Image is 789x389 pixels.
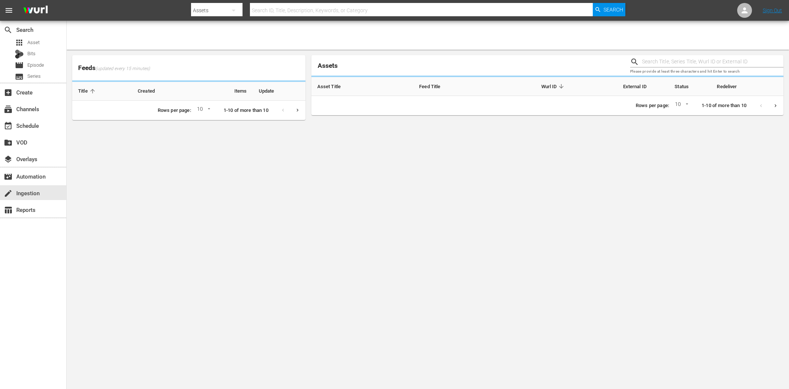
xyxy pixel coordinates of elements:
span: Search [604,3,623,16]
th: Feed Title [413,77,488,96]
p: 1-10 of more than 10 [702,102,746,109]
span: Title [78,88,97,94]
th: External ID [572,77,652,96]
span: Feeds [72,62,305,74]
span: Asset [15,38,24,47]
table: sticky table [311,77,783,96]
span: Assets [318,62,338,69]
p: Please provide at least three characters and hit Enter to search [630,69,783,75]
th: Status [652,77,711,96]
span: Asset Title [317,83,351,90]
span: Series [15,72,24,81]
div: 10 [672,100,690,111]
span: Reports [4,206,13,215]
span: (updated every 15 minutes) [96,66,150,72]
p: 1-10 of more than 10 [224,107,268,114]
div: 10 [194,105,212,116]
table: sticky table [72,82,305,101]
span: Wurl ID [541,83,566,90]
th: Redeliver [711,77,783,96]
button: Next page [290,103,305,117]
span: Automation [4,172,13,181]
span: Channels [4,105,13,114]
p: Rows per page: [158,107,191,114]
p: Rows per page: [636,102,669,109]
span: Schedule [4,122,13,130]
th: Items [206,82,253,101]
span: Search [4,26,13,34]
input: Search Title, Series Title, Wurl ID or External ID [642,56,783,67]
span: Overlays [4,155,13,164]
span: Create [4,88,13,97]
span: Asset [27,39,40,46]
th: Update [253,82,305,101]
span: Series [27,73,41,80]
span: Created [138,88,164,94]
img: ans4CAIJ8jUAAAAAAAAAAAAAAAAAAAAAAAAgQb4GAAAAAAAAAAAAAAAAAAAAAAAAJMjXAAAAAAAAAAAAAAAAAAAAAAAAgAT5G... [18,2,53,19]
span: Episode [15,61,24,70]
span: Ingestion [4,189,13,198]
a: Sign Out [763,7,782,13]
span: menu [4,6,13,15]
div: Bits [15,50,24,59]
span: VOD [4,138,13,147]
span: Episode [27,61,44,69]
span: Bits [27,50,36,57]
button: Next page [768,99,783,113]
button: Search [593,3,625,16]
